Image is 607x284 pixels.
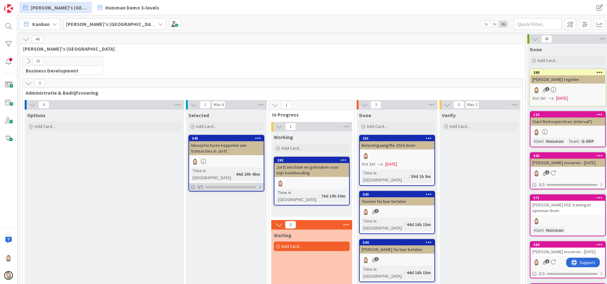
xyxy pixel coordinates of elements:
div: Time in [GEOGRAPHIC_DATA] [362,169,408,183]
div: [PERSON_NAME] factuur betalen [360,245,434,254]
span: Add Card... [35,123,55,129]
span: Working [274,134,293,140]
div: Rv [360,151,434,160]
div: 115 [530,112,605,117]
span: [PERSON_NAME]'s [GEOGRAPHIC_DATA] [31,4,88,11]
div: 115Start Retrospectives (interval?) [530,112,605,126]
div: 59d 1h 8m [409,173,432,180]
span: : [233,171,234,178]
a: 369[PERSON_NAME] invoeren - [DATE]Rv0/3 [530,241,606,278]
span: : [404,269,405,276]
span: In Progress [272,111,346,118]
span: 1 [545,259,549,263]
i: Not Set [362,161,375,167]
span: 44 [32,35,43,43]
div: 262 [277,158,349,162]
input: Quick Filter... [514,18,561,30]
span: 1x [482,21,490,27]
div: 345 [189,136,264,141]
div: Belastingaangifte 2024 doen [360,141,434,149]
img: Rv [362,207,370,216]
a: 342[PERSON_NAME] invoeren - [DATE]Rv0/3 [530,152,606,189]
div: Rv [189,157,264,165]
div: [PERSON_NAME] regelen [530,75,605,84]
span: : [404,221,405,228]
div: Rv [530,128,605,136]
img: Rv [532,128,541,136]
div: 261 [363,136,434,141]
img: Rv [362,151,370,160]
span: Support [13,1,29,9]
div: Max 4 [214,103,224,106]
img: Rv [4,253,13,262]
a: 115Start Retrospectives (interval?)RvKlant:HuismanTeam:G-ERP [530,111,606,147]
span: 0 [39,101,49,109]
div: 343Yassine factuur betalen [360,192,434,205]
div: [PERSON_NAME] HSE trainingen opnieuw doen [530,201,605,215]
img: Rv [532,217,541,225]
span: Done [530,46,542,53]
a: 371[PERSON_NAME] HSE trainingen opnieuw doenRvKlant:Huisman [530,194,606,236]
div: 345 [192,136,264,141]
span: : [408,173,409,180]
div: [PERSON_NAME] invoeren - [DATE] [530,159,605,167]
div: Time in [GEOGRAPHIC_DATA] [362,266,404,280]
img: Visit kanbanzone.com [4,4,13,13]
div: G-ERP [580,138,596,145]
span: 0/5 [197,184,203,190]
a: 260[PERSON_NAME] regelenRvNot Set[DATE] [530,69,606,106]
div: 260 [533,70,605,75]
div: 369[PERSON_NAME] invoeren - [DATE] [530,242,605,256]
img: Rv [532,85,541,94]
a: 262Jortt inrichten en gebruiken voor mijn boekhoudingRvTime in [GEOGRAPHIC_DATA]:76d 19h 30m [274,157,350,205]
div: Jortt inrichten en gebruiken voor mijn boekhouding [274,163,349,177]
span: Kanban [32,20,50,28]
div: 342 [530,153,605,159]
span: Options [27,112,46,118]
div: 260 [530,70,605,75]
span: 1 [545,87,549,91]
div: Time in [GEOGRAPHIC_DATA] [191,167,233,181]
span: Business Development [26,67,95,74]
div: 342 [533,154,605,158]
div: 344 [360,240,434,245]
span: : [579,138,580,145]
span: Rob's Kanban Zone [23,46,517,52]
div: 343 [363,192,434,197]
div: Rv [530,217,605,225]
span: Administratie & Bedrijfsvoering [26,90,515,96]
div: Team [567,138,579,145]
div: 344[PERSON_NAME] factuur betalen [360,240,434,254]
span: Huisman Demo 3-levels [105,4,159,11]
div: Rv [360,256,434,264]
div: Rv [274,179,349,187]
div: 371 [533,196,605,200]
div: 44d 16h 15m [405,221,432,228]
img: Rv [532,169,541,177]
img: Rv [362,256,370,264]
span: Add Card... [450,123,470,129]
span: Add Card... [196,123,216,129]
span: Done [359,112,371,118]
a: 343Yassine factuur betalenRvTime in [GEOGRAPHIC_DATA]:44d 16h 15m [359,191,435,234]
div: [PERSON_NAME] invoeren - [DATE] [530,248,605,256]
div: Klant [532,227,543,234]
div: 371[PERSON_NAME] HSE trainingen opnieuw doen [530,195,605,215]
div: 260[PERSON_NAME] regelen [530,70,605,84]
span: : [543,138,544,145]
div: 345Inkoopfacturen koppelen aan transacties in Jortt [189,136,264,155]
span: 0 [453,101,464,109]
span: 5 [34,79,45,87]
span: Verify [442,112,456,118]
span: 1 [281,101,292,109]
div: 344 [363,240,434,245]
div: Time in [GEOGRAPHIC_DATA] [276,189,319,203]
a: 344[PERSON_NAME] factuur betalenRvTime in [GEOGRAPHIC_DATA]:44d 16h 15m [359,239,435,282]
span: 1 [285,123,296,130]
span: 1 [375,257,379,261]
a: 345Inkoopfacturen koppelen aan transacties in JorttRvTime in [GEOGRAPHIC_DATA]:44d 20h 45m0/5 [188,135,264,192]
span: 0/3 [539,181,545,188]
span: Add Card... [537,58,558,63]
div: 44d 16h 15m [405,269,432,276]
div: Rv [530,85,605,94]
